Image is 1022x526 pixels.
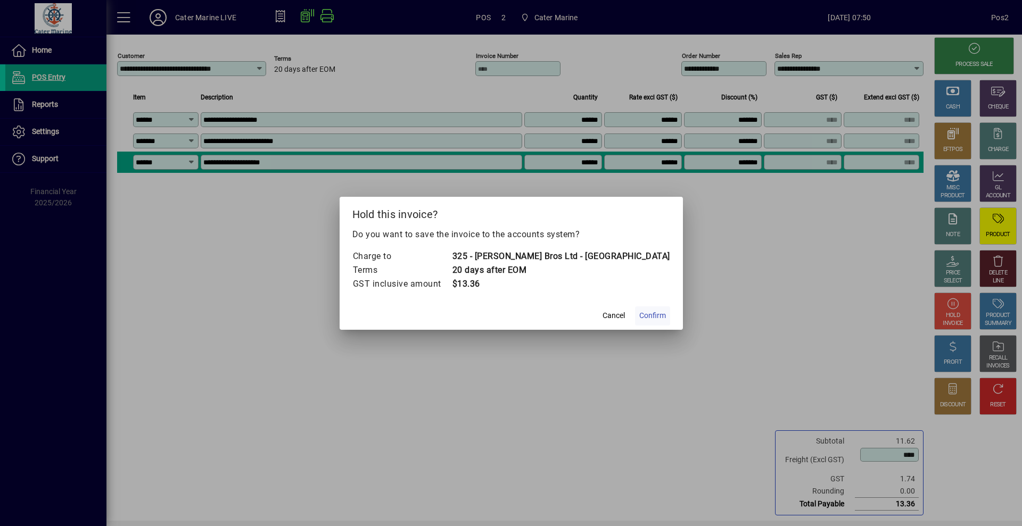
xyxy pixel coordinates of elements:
td: Terms [352,263,452,277]
p: Do you want to save the invoice to the accounts system? [352,228,670,241]
td: GST inclusive amount [352,277,452,291]
span: Cancel [603,310,625,321]
button: Cancel [597,306,631,325]
span: Confirm [639,310,666,321]
td: 20 days after EOM [452,263,670,277]
button: Confirm [635,306,670,325]
h2: Hold this invoice? [340,197,683,228]
td: Charge to [352,249,452,263]
td: 325 - [PERSON_NAME] Bros Ltd - [GEOGRAPHIC_DATA] [452,249,670,263]
td: $13.36 [452,277,670,291]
